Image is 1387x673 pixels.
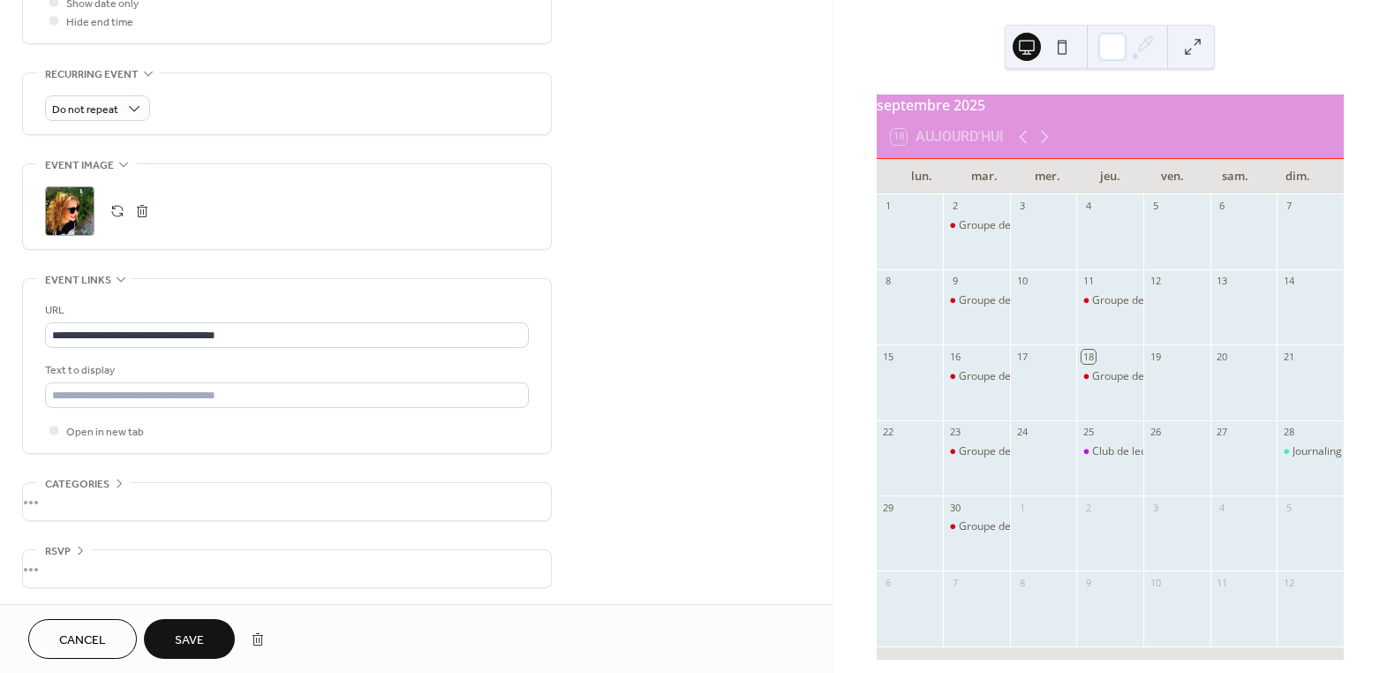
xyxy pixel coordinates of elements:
[45,475,109,494] span: Categories
[1092,293,1198,308] div: Groupe de discussion
[1216,200,1229,213] div: 6
[959,369,1065,384] div: Groupe de discussion
[1216,350,1229,363] div: 20
[1015,275,1029,288] div: 10
[1082,501,1095,514] div: 2
[882,501,895,514] div: 29
[959,218,1065,233] div: Groupe de discussion
[1142,159,1204,194] div: ven.
[52,100,118,120] span: Do not repeat
[1282,426,1295,439] div: 28
[1149,275,1162,288] div: 12
[1282,576,1295,589] div: 12
[45,186,94,236] div: ;
[1082,350,1095,363] div: 18
[66,423,144,442] span: Open in new tab
[1149,576,1162,589] div: 10
[943,369,1010,384] div: Groupe de discussion
[45,156,114,175] span: Event image
[882,426,895,439] div: 22
[1282,275,1295,288] div: 14
[1216,275,1229,288] div: 13
[1082,426,1095,439] div: 25
[1082,200,1095,213] div: 4
[954,159,1016,194] div: mar.
[66,13,133,32] span: Hide end time
[45,271,111,290] span: Event links
[1016,159,1079,194] div: mer.
[1282,501,1295,514] div: 5
[959,293,1065,308] div: Groupe de discussion
[959,444,1065,459] div: Groupe de discussion
[948,426,961,439] div: 23
[882,200,895,213] div: 1
[943,293,1010,308] div: Groupe de discussion
[45,301,525,320] div: URL
[1282,350,1295,363] div: 21
[948,350,961,363] div: 16
[1015,576,1029,589] div: 8
[1015,200,1029,213] div: 3
[45,542,71,561] span: RSVP
[1149,200,1162,213] div: 5
[23,550,551,587] div: •••
[1082,275,1095,288] div: 11
[1149,350,1162,363] div: 19
[1282,200,1295,213] div: 7
[45,65,139,84] span: Recurring event
[891,159,954,194] div: lun.
[882,275,895,288] div: 8
[1277,444,1344,459] div: Journaling
[175,631,204,650] span: Save
[948,275,961,288] div: 9
[1092,444,1313,459] div: Club de lecture suivi du groupe de discussion
[1092,369,1198,384] div: Groupe de discussion
[1076,293,1143,308] div: Groupe de discussion
[1216,426,1229,439] div: 27
[1015,426,1029,439] div: 24
[1216,576,1229,589] div: 11
[1293,444,1342,459] div: Journaling
[948,200,961,213] div: 2
[23,483,551,520] div: •••
[1204,159,1267,194] div: sam.
[1216,501,1229,514] div: 4
[144,619,235,659] button: Save
[959,519,1065,534] div: Groupe de discussion
[1076,369,1143,384] div: Groupe de discussion
[948,576,961,589] div: 7
[1015,501,1029,514] div: 1
[943,218,1010,233] div: Groupe de discussion
[1076,444,1143,459] div: Club de lecture suivi du groupe de discussion
[948,501,961,514] div: 30
[45,361,525,380] div: Text to display
[1082,576,1095,589] div: 9
[943,519,1010,534] div: Groupe de discussion
[1149,501,1162,514] div: 3
[943,444,1010,459] div: Groupe de discussion
[1079,159,1142,194] div: jeu.
[1015,350,1029,363] div: 17
[882,576,895,589] div: 6
[1149,426,1162,439] div: 26
[28,619,137,659] button: Cancel
[59,631,106,650] span: Cancel
[1267,159,1330,194] div: dim.
[877,95,1344,116] div: septembre 2025
[882,350,895,363] div: 15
